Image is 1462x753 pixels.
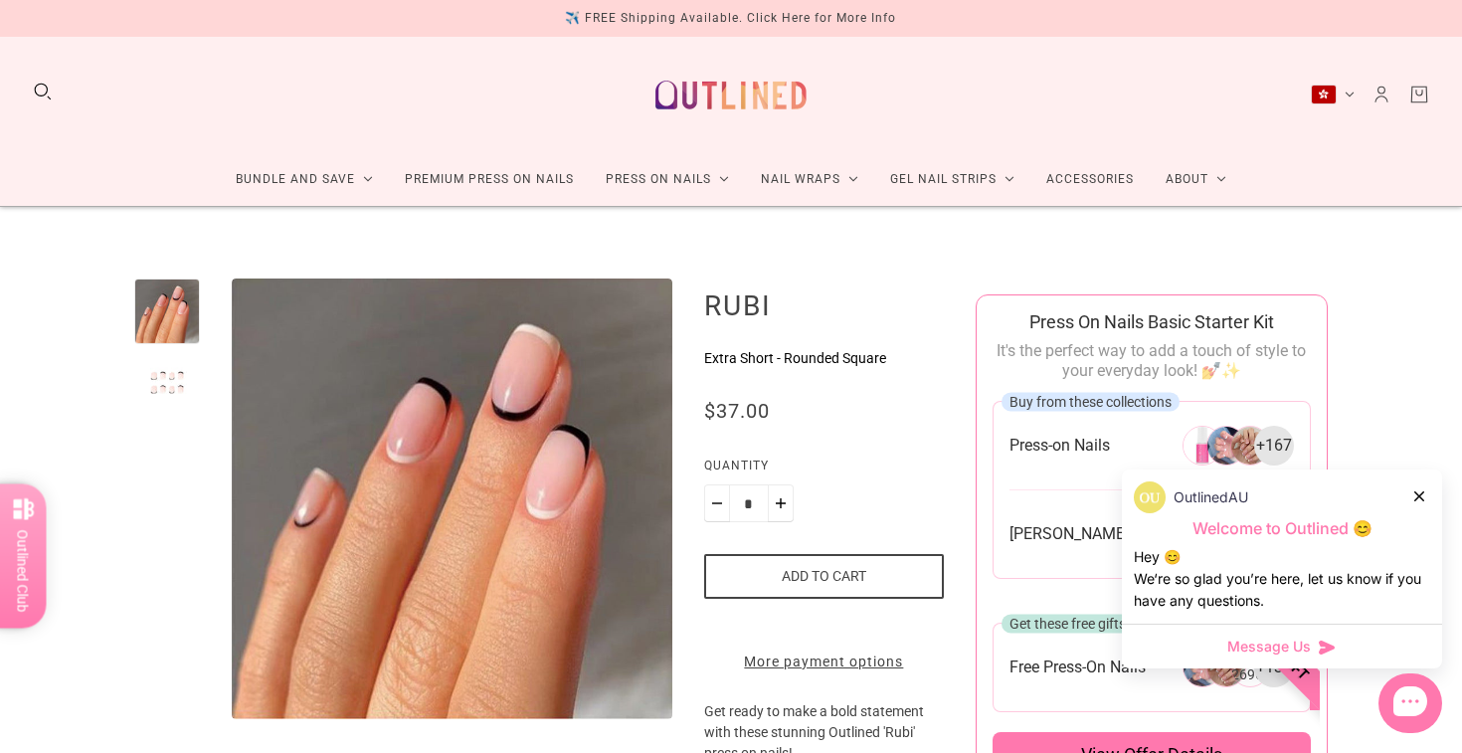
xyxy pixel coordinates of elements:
[1174,486,1248,508] p: OutlinedAU
[745,153,874,206] a: Nail Wraps
[1009,393,1172,409] span: Buy from these collections
[704,456,944,484] label: Quantity
[1134,546,1430,612] div: Hey 😊 We‘re so glad you’re here, let us know if you have any questions.
[220,153,389,206] a: Bundle and Save
[768,484,794,522] button: Plus
[590,153,745,206] a: Press On Nails
[704,652,944,672] a: More payment options
[1029,311,1274,332] span: Press On Nails Basic Starter Kit
[1009,523,1129,544] span: [PERSON_NAME]
[1311,85,1355,104] button: Hong Kong SAR
[1408,84,1430,105] a: Cart
[704,348,944,369] p: Extra Short - Rounded Square
[1030,153,1150,206] a: Accessories
[1009,435,1110,456] span: Press-on Nails
[997,341,1306,380] span: It's the perfect way to add a touch of style to your everyday look! 💅✨
[1206,426,1246,466] img: 266304946256-1
[232,279,672,719] img: Rubi-Press on Manicure-Outlined
[1230,426,1270,466] img: 266304946256-2
[704,484,730,522] button: Minus
[1009,657,1146,677] span: Free Press-On Nails
[232,279,672,719] modal-trigger: Enlarge product image
[1227,637,1311,657] span: Message Us
[1371,84,1392,105] a: Account
[643,53,819,137] a: Outlined
[874,153,1030,206] a: Gel Nail Strips
[1134,481,1166,513] img: data:image/png;base64,iVBORw0KGgoAAAANSUhEUgAAACQAAAAkCAYAAADhAJiYAAAC6klEQVR4AexVS2gUQRB9M7Ozs79...
[32,81,54,102] button: Search
[704,288,944,322] h1: Rubi
[565,8,896,29] div: ✈️ FREE Shipping Available. Click Here for More Info
[389,153,590,206] a: Premium Press On Nails
[704,401,770,422] div: $37.00
[1183,426,1222,466] img: 266304946256-0
[1134,518,1430,539] p: Welcome to Outlined 😊
[1256,435,1292,457] span: + 167
[1150,153,1242,206] a: About
[704,554,944,599] button: Add to cart
[1009,615,1126,631] span: Get these free gifts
